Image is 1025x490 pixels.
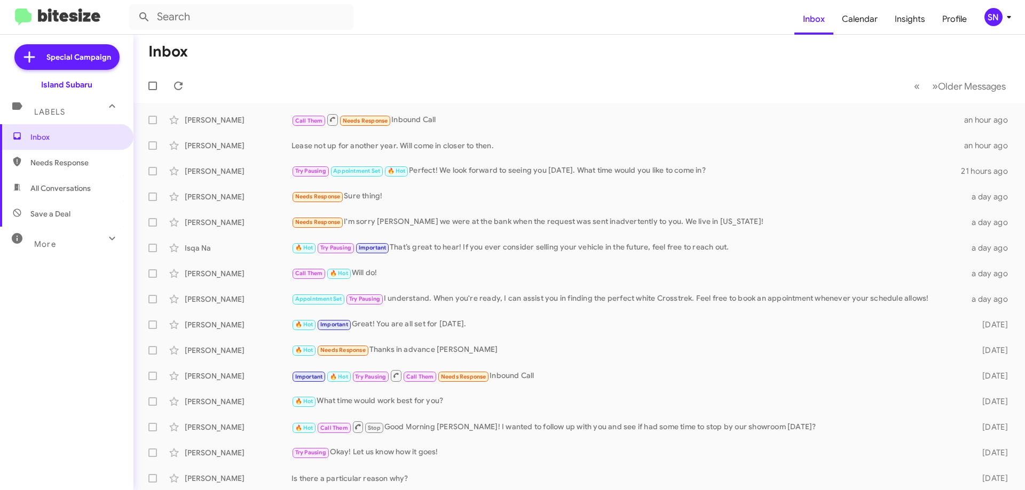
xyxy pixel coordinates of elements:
[185,447,291,458] div: [PERSON_NAME]
[185,268,291,279] div: [PERSON_NAME]
[886,4,934,35] a: Insights
[185,371,291,381] div: [PERSON_NAME]
[965,294,1016,304] div: a day ago
[320,244,351,251] span: Try Pausing
[330,270,348,277] span: 🔥 Hot
[129,4,353,30] input: Search
[965,268,1016,279] div: a day ago
[908,75,926,97] button: Previous
[934,4,975,35] a: Profile
[291,318,965,331] div: Great! You are all set for [DATE].
[295,373,323,380] span: Important
[295,193,341,200] span: Needs Response
[291,420,965,433] div: Good Morning [PERSON_NAME]! I wanted to follow up with you and see if had some time to stop by ou...
[185,140,291,151] div: [PERSON_NAME]
[965,473,1016,484] div: [DATE]
[295,270,323,277] span: Call Them
[185,396,291,407] div: [PERSON_NAME]
[355,373,386,380] span: Try Pausing
[185,217,291,228] div: [PERSON_NAME]
[291,216,965,228] div: I'm sorry [PERSON_NAME] we were at the bank when the request was sent inadvertently to you. We li...
[291,293,965,305] div: I understand. When you're ready, I can assist you in finding the perfect white Crosstrek. Feel fr...
[295,167,326,174] span: Try Pausing
[291,473,965,484] div: Is there a particular reason why?
[926,75,1012,97] button: Next
[965,396,1016,407] div: [DATE]
[30,208,70,219] span: Save a Deal
[41,79,92,90] div: Island Subaru
[291,242,965,254] div: That’s great to hear! If you ever consider selling your vehicle in the future, feel free to reach...
[320,424,348,431] span: Call Them
[291,165,961,177] div: Perfect! We look forward to seeing you [DATE]. What time would you like to come in?
[295,117,323,124] span: Call Them
[333,167,380,174] span: Appointment Set
[359,244,387,251] span: Important
[291,113,964,126] div: Inbound Call
[14,44,120,70] a: Special Campaign
[30,132,121,142] span: Inbox
[185,115,291,125] div: [PERSON_NAME]
[295,347,313,354] span: 🔥 Hot
[965,447,1016,458] div: [DATE]
[291,395,965,407] div: What time would work best for you?
[441,373,486,380] span: Needs Response
[295,244,313,251] span: 🔥 Hot
[965,243,1016,253] div: a day ago
[295,398,313,405] span: 🔥 Hot
[291,267,965,279] div: Will do!
[185,294,291,304] div: [PERSON_NAME]
[965,217,1016,228] div: a day ago
[908,75,1012,97] nav: Page navigation example
[320,321,348,328] span: Important
[30,183,91,194] span: All Conversations
[148,43,188,60] h1: Inbox
[185,473,291,484] div: [PERSON_NAME]
[343,117,388,124] span: Needs Response
[984,8,1003,26] div: SN
[291,190,965,203] div: Sure thing!
[349,295,380,302] span: Try Pausing
[46,52,111,62] span: Special Campaign
[938,81,1006,92] span: Older Messages
[932,79,938,93] span: »
[291,369,965,382] div: Inbound Call
[34,239,56,249] span: More
[185,345,291,356] div: [PERSON_NAME]
[965,191,1016,202] div: a day ago
[185,319,291,330] div: [PERSON_NAME]
[965,371,1016,381] div: [DATE]
[320,347,366,354] span: Needs Response
[961,166,1016,176] div: 21 hours ago
[964,115,1016,125] div: an hour ago
[291,344,965,356] div: Thanks in advance [PERSON_NAME]
[185,243,291,253] div: Isqa Na
[295,219,341,226] span: Needs Response
[291,140,964,151] div: Lease not up for another year. Will come in closer to then.
[975,8,1013,26] button: SN
[295,449,326,456] span: Try Pausing
[964,140,1016,151] div: an hour ago
[965,422,1016,432] div: [DATE]
[914,79,920,93] span: «
[368,424,381,431] span: Stop
[295,295,342,302] span: Appointment Set
[34,107,65,117] span: Labels
[965,319,1016,330] div: [DATE]
[330,373,348,380] span: 🔥 Hot
[30,157,121,168] span: Needs Response
[388,167,406,174] span: 🔥 Hot
[833,4,886,35] a: Calendar
[295,424,313,431] span: 🔥 Hot
[185,166,291,176] div: [PERSON_NAME]
[291,446,965,459] div: Okay! Let us know how it goes!
[794,4,833,35] a: Inbox
[185,422,291,432] div: [PERSON_NAME]
[295,321,313,328] span: 🔥 Hot
[965,345,1016,356] div: [DATE]
[406,373,434,380] span: Call Them
[185,191,291,202] div: [PERSON_NAME]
